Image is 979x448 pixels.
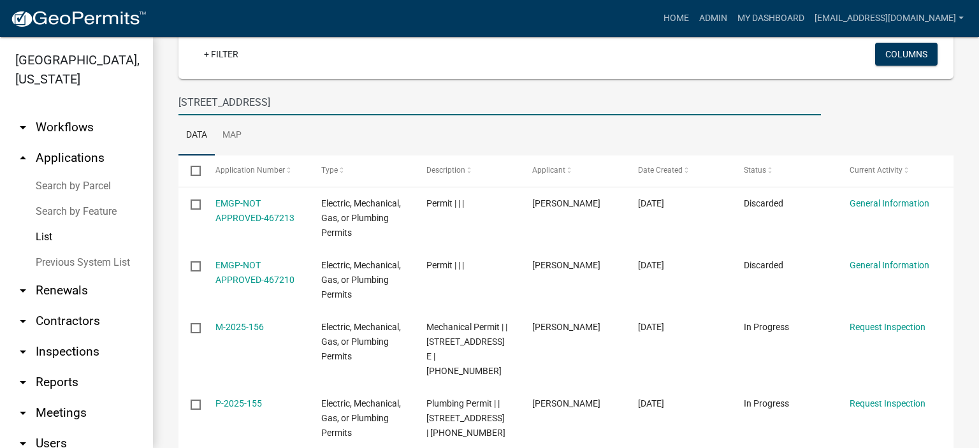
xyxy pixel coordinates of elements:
[15,314,31,329] i: arrow_drop_down
[321,398,401,438] span: Electric, Mechanical, Gas, or Plumbing Permits
[215,322,264,332] a: M-2025-156
[203,155,308,186] datatable-header-cell: Application Number
[744,260,783,270] span: Discarded
[532,398,600,408] span: Randy
[426,166,465,175] span: Description
[15,283,31,298] i: arrow_drop_down
[215,198,294,223] a: EMGP-NOT APPROVED-467213
[744,166,766,175] span: Status
[15,344,31,359] i: arrow_drop_down
[638,198,664,208] span: 08/21/2025
[520,155,626,186] datatable-header-cell: Applicant
[426,398,505,438] span: Plumbing Permit | | 123 HWY 72 E | 110-00-00-003
[626,155,732,186] datatable-header-cell: Date Created
[850,198,929,208] a: General Information
[15,375,31,390] i: arrow_drop_down
[532,166,565,175] span: Applicant
[850,398,925,408] a: Request Inspection
[658,6,694,31] a: Home
[215,398,262,408] a: P-2025-155
[532,260,600,270] span: Randy
[638,260,664,270] span: 08/21/2025
[194,43,249,66] a: + Filter
[321,322,401,361] span: Electric, Mechanical, Gas, or Plumbing Permits
[838,155,943,186] datatable-header-cell: Current Activity
[178,115,215,156] a: Data
[694,6,732,31] a: Admin
[215,115,249,156] a: Map
[215,260,294,285] a: EMGP-NOT APPROVED-467210
[15,150,31,166] i: arrow_drop_up
[426,260,464,270] span: Permit | | |
[744,322,789,332] span: In Progress
[215,166,285,175] span: Application Number
[638,166,683,175] span: Date Created
[732,155,838,186] datatable-header-cell: Status
[308,155,414,186] datatable-header-cell: Type
[426,198,464,208] span: Permit | | |
[850,322,925,332] a: Request Inspection
[321,166,338,175] span: Type
[875,43,938,66] button: Columns
[15,120,31,135] i: arrow_drop_down
[744,198,783,208] span: Discarded
[426,322,507,375] span: Mechanical Permit | | 123 HWY 72 E | 110-00-00-003
[732,6,809,31] a: My Dashboard
[321,260,401,300] span: Electric, Mechanical, Gas, or Plumbing Permits
[638,398,664,408] span: 03/25/2025
[850,260,929,270] a: General Information
[532,322,600,332] span: Randy
[15,405,31,421] i: arrow_drop_down
[809,6,969,31] a: [EMAIL_ADDRESS][DOMAIN_NAME]
[638,322,664,332] span: 03/25/2025
[178,155,203,186] datatable-header-cell: Select
[321,198,401,238] span: Electric, Mechanical, Gas, or Plumbing Permits
[744,398,789,408] span: In Progress
[532,198,600,208] span: Randy
[850,166,903,175] span: Current Activity
[414,155,520,186] datatable-header-cell: Description
[178,89,821,115] input: Search for applications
